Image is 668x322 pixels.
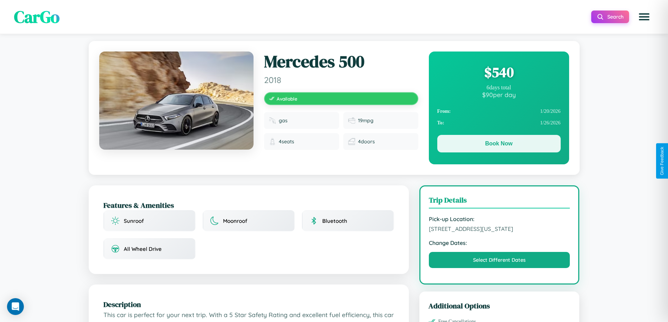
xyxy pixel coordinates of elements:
span: 19 mpg [358,117,373,124]
button: Book Now [437,135,561,152]
span: Search [607,14,623,20]
div: 1 / 20 / 2026 [437,105,561,117]
h1: Mercedes 500 [264,52,418,72]
span: 4 seats [279,138,294,145]
h3: Additional Options [429,301,571,311]
strong: Pick-up Location: [429,215,570,222]
span: Moonroof [223,218,247,224]
strong: Change Dates: [429,239,570,246]
div: 1 / 26 / 2026 [437,117,561,129]
div: Open Intercom Messenger [7,298,24,315]
button: Select Different Dates [429,252,570,268]
span: All Wheel Drive [124,246,162,252]
img: Mercedes 500 2018 [99,52,254,150]
h2: Description [103,299,394,309]
strong: To: [437,120,444,126]
span: Bluetooth [322,218,347,224]
div: $ 90 per day [437,91,561,98]
div: $ 540 [437,63,561,82]
span: 2018 [264,75,418,85]
button: Search [591,11,629,23]
span: Sunroof [124,218,144,224]
span: CarGo [14,5,60,28]
span: [STREET_ADDRESS][US_STATE] [429,225,570,232]
img: Seats [269,138,276,145]
h3: Trip Details [429,195,570,208]
img: Doors [348,138,355,145]
img: Fuel type [269,117,276,124]
h2: Features & Amenities [103,200,394,210]
div: 6 days total [437,84,561,91]
span: gas [279,117,288,124]
strong: From: [437,108,451,114]
span: 4 doors [358,138,375,145]
div: Give Feedback [660,147,664,175]
button: Open menu [634,7,654,27]
img: Fuel efficiency [348,117,355,124]
span: Available [277,96,297,102]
